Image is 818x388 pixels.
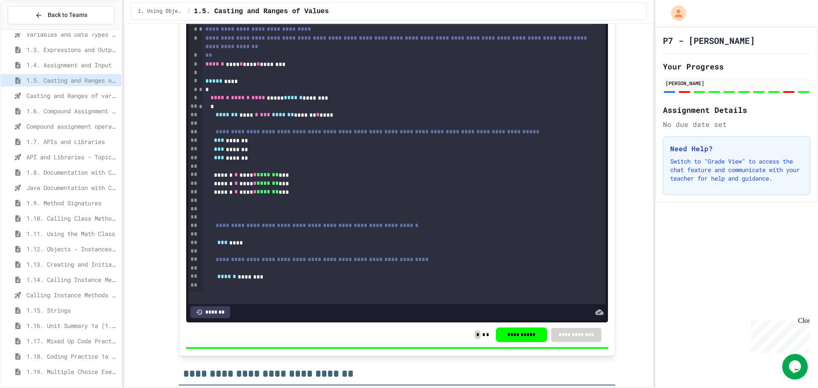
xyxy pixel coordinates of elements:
span: / [187,8,190,15]
h2: Assignment Details [663,104,810,116]
div: My Account [662,3,688,23]
span: 1.6. Compound Assignment Operators [26,106,118,115]
h2: Your Progress [663,60,810,72]
span: 1.15. Strings [26,306,118,315]
button: Back to Teams [8,6,115,24]
span: Compound assignment operators - Quiz [26,122,118,131]
iframe: chat widget [747,317,809,353]
span: 1. Using Objects and Methods [138,8,184,15]
div: No due date set [663,119,810,129]
span: Casting and Ranges of variables - Quiz [26,91,118,100]
span: 1.18. Coding Practice 1a (1.1-1.6) [26,352,118,361]
span: 1.9. Method Signatures [26,198,118,207]
span: 1.5. Casting and Ranges of Values [26,76,118,85]
span: Calling Instance Methods - Topic 1.14 [26,290,118,299]
div: Chat with us now!Close [3,3,59,54]
span: 1.17. Mixed Up Code Practice 1.1-1.6 [26,336,118,345]
span: 1.8. Documentation with Comments and Preconditions [26,168,118,177]
h3: Need Help? [670,144,803,154]
span: 1.4. Assignment and Input [26,60,118,69]
span: Variables and Data Types - Quiz [26,30,118,39]
span: 1.14. Calling Instance Methods [26,275,118,284]
span: 1.19. Multiple Choice Exercises for Unit 1a (1.1-1.6) [26,367,118,376]
iframe: chat widget [782,354,809,379]
div: [PERSON_NAME] [665,79,808,87]
span: 1.7. APIs and Libraries [26,137,118,146]
p: Switch to "Grade View" to access the chat feature and communicate with your teacher for help and ... [670,157,803,183]
span: 1.10. Calling Class Methods [26,214,118,223]
span: 1.13. Creating and Initializing Objects: Constructors [26,260,118,269]
span: 1.16. Unit Summary 1a (1.1-1.6) [26,321,118,330]
span: 1.12. Objects - Instances of Classes [26,244,118,253]
span: Back to Teams [48,11,87,20]
span: 1.5. Casting and Ranges of Values [194,6,329,17]
h1: P7 - [PERSON_NAME] [663,34,755,46]
span: 1.3. Expressions and Output [New] [26,45,118,54]
span: Java Documentation with Comments - Topic 1.8 [26,183,118,192]
span: API and Libraries - Topic 1.7 [26,152,118,161]
span: 1.11. Using the Math Class [26,229,118,238]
